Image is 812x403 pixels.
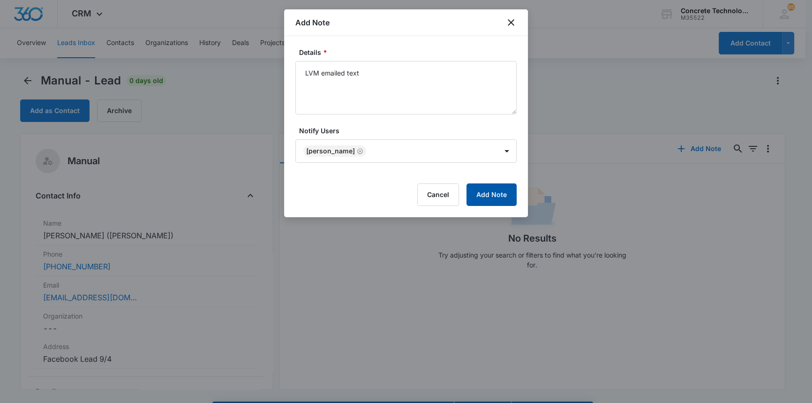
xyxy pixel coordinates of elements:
[299,47,520,57] label: Details
[417,183,459,206] button: Cancel
[505,17,517,28] button: close
[299,126,520,136] label: Notify Users
[355,148,363,154] div: Remove Chip Fowler
[295,61,517,114] textarea: LVM emailed text
[466,183,517,206] button: Add Note
[295,17,330,28] h1: Add Note
[306,148,355,154] div: [PERSON_NAME]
